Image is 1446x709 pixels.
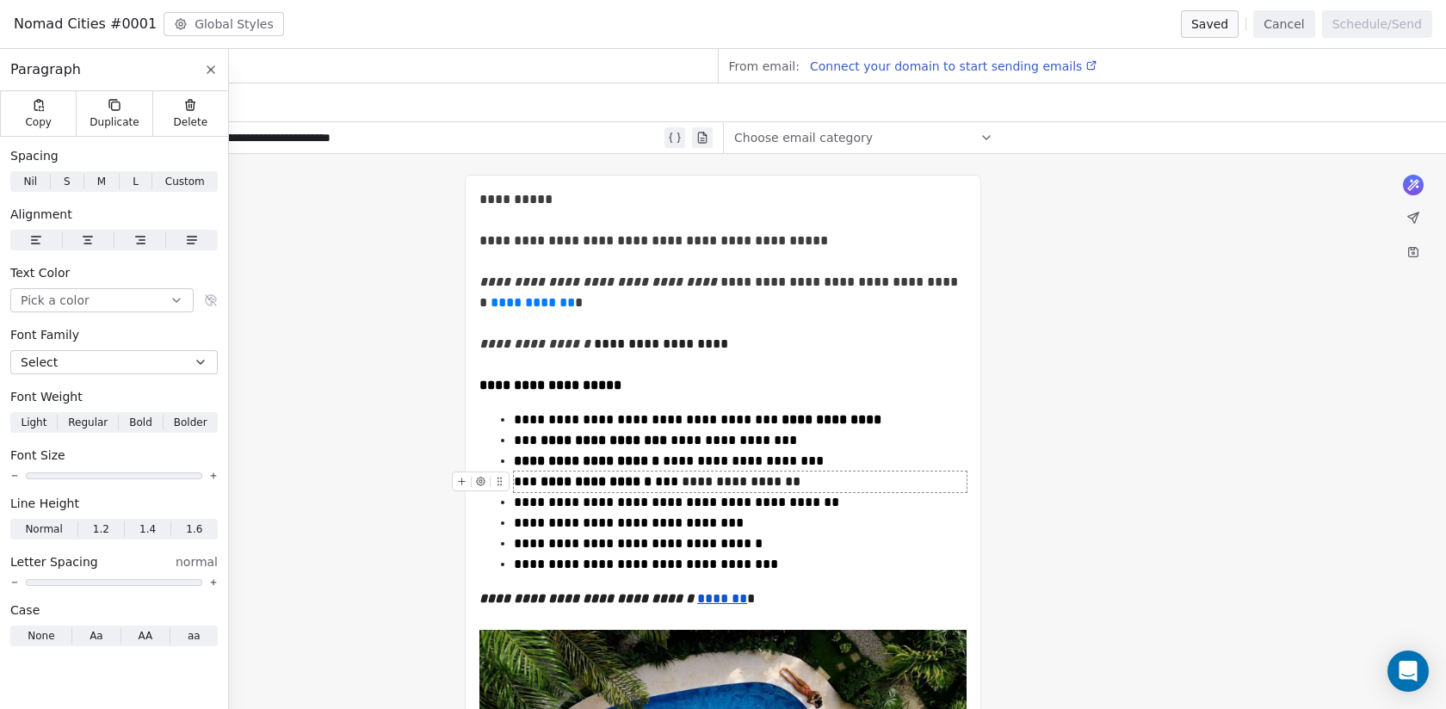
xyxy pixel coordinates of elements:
[90,628,103,644] span: Aa
[1322,10,1432,38] button: Schedule/Send
[133,174,139,189] span: L
[68,415,108,430] span: Regular
[186,521,202,537] span: 1.6
[10,264,70,281] span: Text Color
[129,415,152,430] span: Bold
[10,206,72,223] span: Alignment
[93,521,109,537] span: 1.2
[25,115,52,129] span: Copy
[734,129,873,146] span: Choose email category
[21,415,46,430] span: Light
[10,288,194,312] button: Pick a color
[174,115,208,129] span: Delete
[1253,10,1314,38] button: Cancel
[188,628,201,644] span: aa
[1181,10,1239,38] button: Saved
[138,628,152,644] span: AA
[10,388,83,405] span: Font Weight
[10,447,65,464] span: Font Size
[139,521,156,537] span: 1.4
[176,553,218,570] span: normal
[810,59,1082,73] span: Connect your domain to start sending emails
[165,174,205,189] span: Custom
[1387,650,1429,692] div: Open Intercom Messenger
[10,553,98,570] span: Letter Spacing
[25,521,62,537] span: Normal
[10,326,79,343] span: Font Family
[90,115,139,129] span: Duplicate
[28,628,54,644] span: None
[10,495,79,512] span: Line Height
[10,147,59,164] span: Spacing
[97,174,106,189] span: M
[803,56,1097,77] a: Connect your domain to start sending emails
[164,12,284,36] button: Global Styles
[64,174,71,189] span: S
[729,58,800,75] span: From email:
[10,601,40,619] span: Case
[14,14,157,34] span: Nomad Cities #0001
[21,354,58,371] span: Select
[10,59,81,80] span: Paragraph
[23,174,37,189] span: Nil
[174,415,207,430] span: Bolder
